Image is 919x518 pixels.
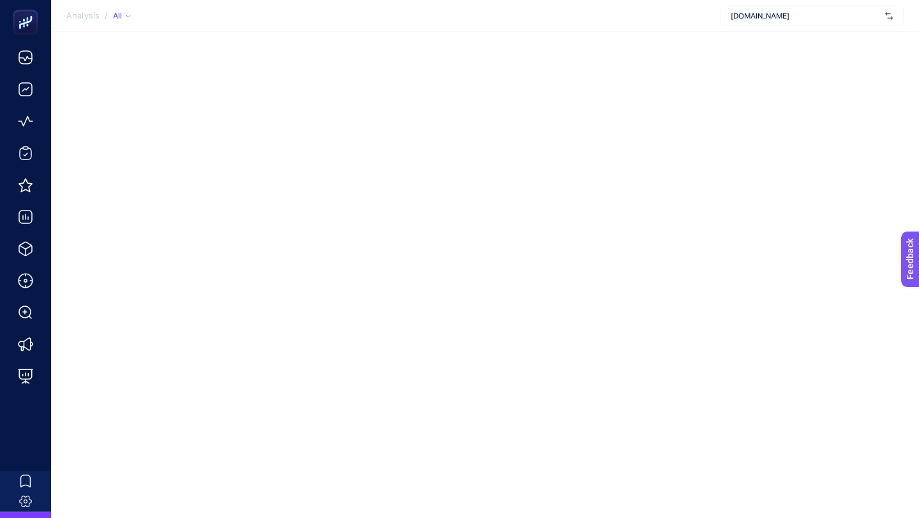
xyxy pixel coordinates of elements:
[66,11,100,21] span: Analysis
[8,4,49,14] span: Feedback
[885,10,893,22] img: svg%3e
[731,11,880,21] span: [DOMAIN_NAME]
[113,11,131,21] div: All
[105,10,108,20] span: /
